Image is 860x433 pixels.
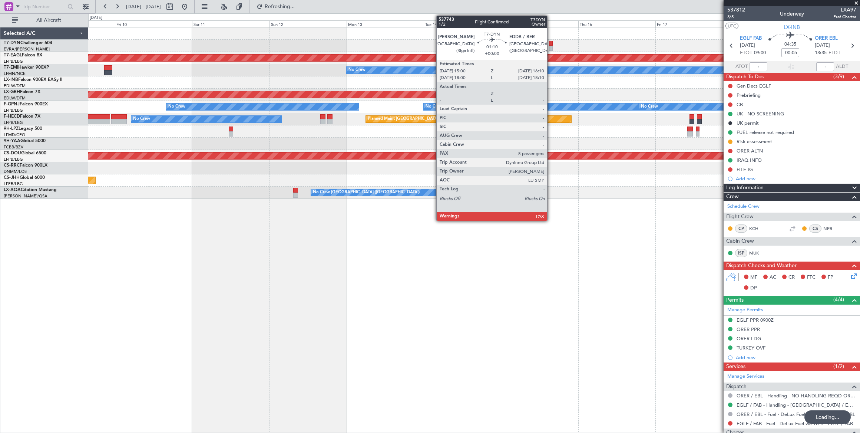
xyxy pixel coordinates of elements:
[726,184,764,192] span: Leg Information
[4,59,23,64] a: LFPB/LBG
[727,203,760,210] a: Schedule Crew
[269,20,347,27] div: Sun 12
[264,4,295,9] span: Refreshing...
[348,65,365,76] div: No Crew
[727,6,745,14] span: 537812
[726,193,739,201] span: Crew
[4,90,40,94] a: LX-GBHFalcon 7X
[4,114,40,119] a: F-HECDFalcon 7X
[4,188,57,192] a: LX-AOACitation Mustang
[737,420,853,427] a: EGLF / FAB - Fuel - DeLux Fuel via WFS - EGLF / FAB
[4,151,46,155] a: CS-DOUGlobal 6500
[737,148,763,154] div: ORER ALTN
[736,354,856,361] div: Add new
[4,181,23,187] a: LFPB/LBG
[4,188,21,192] span: LX-AOA
[726,383,747,391] span: Dispatch
[4,41,52,45] a: T7-DYNChallenger 604
[726,296,744,305] span: Permits
[828,49,840,57] span: ELDT
[727,373,764,380] a: Manage Services
[4,193,47,199] a: [PERSON_NAME]/QSA
[833,73,844,81] span: (3/9)
[655,20,732,27] div: Fri 17
[740,35,762,42] span: EGLF FAB
[736,176,856,182] div: Add new
[737,83,771,89] div: Gen Decs EGLF
[740,49,752,57] span: ETOT
[4,127,42,131] a: 9H-LPZLegacy 500
[750,274,757,281] span: MF
[4,169,27,174] a: DNMM/LOS
[836,63,848,70] span: ALDT
[737,157,762,163] div: IRAQ INFO
[737,393,856,399] a: ORER / EBL - Handling - NO HANDLING REQD ORER/EBL
[737,129,794,135] div: FUEL release not required
[809,224,821,233] div: CS
[833,296,844,304] span: (4/4)
[168,101,185,112] div: No Crew
[737,345,765,351] div: TURKEY OVF
[424,20,501,27] div: Tue 14
[737,120,759,126] div: UK permit
[807,274,816,281] span: FFC
[726,262,797,270] span: Dispatch Checks and Weather
[754,49,766,57] span: 09:00
[828,274,833,281] span: FP
[4,102,20,106] span: F-GPNJ
[4,176,20,180] span: CS-JHH
[4,139,46,143] a: 9H-YAAGlobal 5000
[725,23,738,29] button: UTC
[4,108,23,113] a: LFPB/LBG
[737,138,772,145] div: Risk assessment
[4,163,47,168] a: CS-RRCFalcon 900LX
[4,120,23,125] a: LFPB/LBG
[735,224,747,233] div: CP
[735,249,747,257] div: ISP
[726,363,745,371] span: Services
[133,114,150,125] div: No Crew
[501,20,578,27] div: Wed 15
[815,35,838,42] span: ORER EBL
[784,23,800,31] span: LX-INB
[727,306,763,314] a: Manage Permits
[737,326,760,332] div: ORER PPR
[784,41,796,48] span: 04:35
[90,15,102,21] div: [DATE]
[4,139,20,143] span: 9H-YAA
[313,187,420,198] div: No Crew [GEOGRAPHIC_DATA] ([GEOGRAPHIC_DATA])
[4,41,20,45] span: T7-DYN
[780,10,804,18] div: Underway
[737,166,753,173] div: FILE IG
[726,213,754,221] span: Flight Crew
[4,90,20,94] span: LX-GBH
[4,127,19,131] span: 9H-LPZ
[4,157,23,162] a: LFPB/LBG
[4,95,26,101] a: EDLW/DTM
[749,225,766,232] a: KCH
[726,73,764,81] span: Dispatch To-Dos
[750,62,767,71] input: --:--
[126,3,161,10] span: [DATE] - [DATE]
[815,42,830,49] span: [DATE]
[737,411,855,417] a: ORER / EBL - Fuel - DeLux Fuel via WFS - ORER / EBL
[19,18,78,23] span: All Aircraft
[737,92,761,98] div: Prebriefing
[833,14,856,20] span: Pref Charter
[788,274,795,281] span: CR
[740,42,755,49] span: [DATE]
[4,78,62,82] a: LX-INBFalcon 900EX EASy II
[737,335,761,342] div: ORER LDG
[8,14,80,26] button: All Aircraft
[253,1,298,13] button: Refreshing...
[823,225,840,232] a: NER
[4,53,42,58] a: T7-EAGLFalcon 8X
[347,20,424,27] div: Mon 13
[737,111,784,117] div: UK - NO SCREENING
[4,71,26,76] a: LFMN/NCE
[4,144,23,150] a: FCBB/BZV
[737,101,743,108] div: CB
[750,285,757,292] span: DP
[737,317,774,323] div: EGLF PPR 0900Z
[4,151,21,155] span: CS-DOU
